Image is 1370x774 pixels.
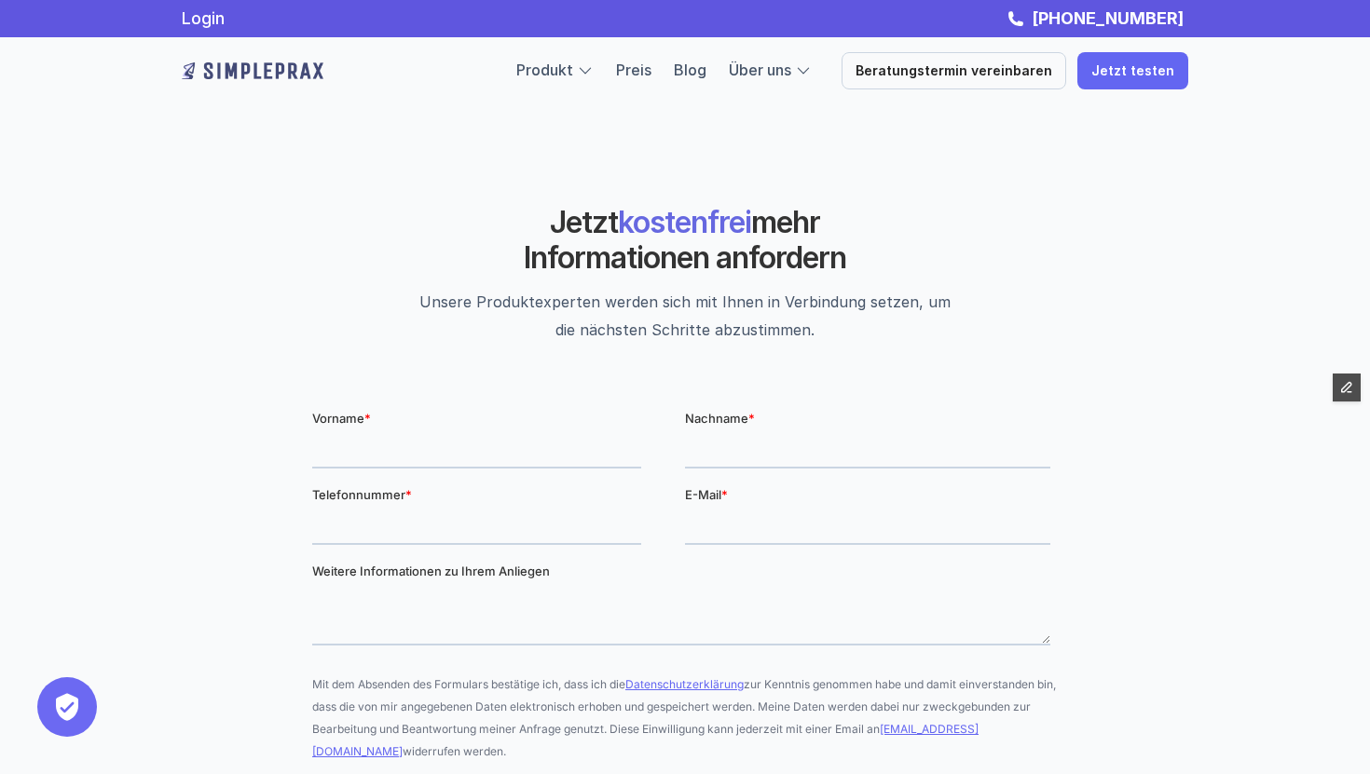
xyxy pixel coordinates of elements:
a: Blog [674,61,706,79]
a: Produkt [516,61,573,79]
a: [PHONE_NUMBER] [1027,8,1188,28]
p: Unsere Produktexperten werden sich mit Ihnen in Verbindung setzen, um die nächsten Schritte abzus... [413,288,956,344]
strong: [PHONE_NUMBER] [1032,8,1184,28]
p: Beratungstermin vereinbaren [856,63,1052,79]
h2: Jetzt mehr Informationen anfordern [459,205,911,277]
button: Edit Framer Content [1333,373,1361,401]
a: Über uns [729,61,791,79]
p: Jetzt testen [1091,63,1174,79]
a: Beratungstermin vereinbaren [842,52,1066,89]
span: kostenfrei [618,204,751,240]
a: Preis [616,61,651,79]
a: Jetzt testen [1077,52,1188,89]
a: Login [182,8,225,28]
